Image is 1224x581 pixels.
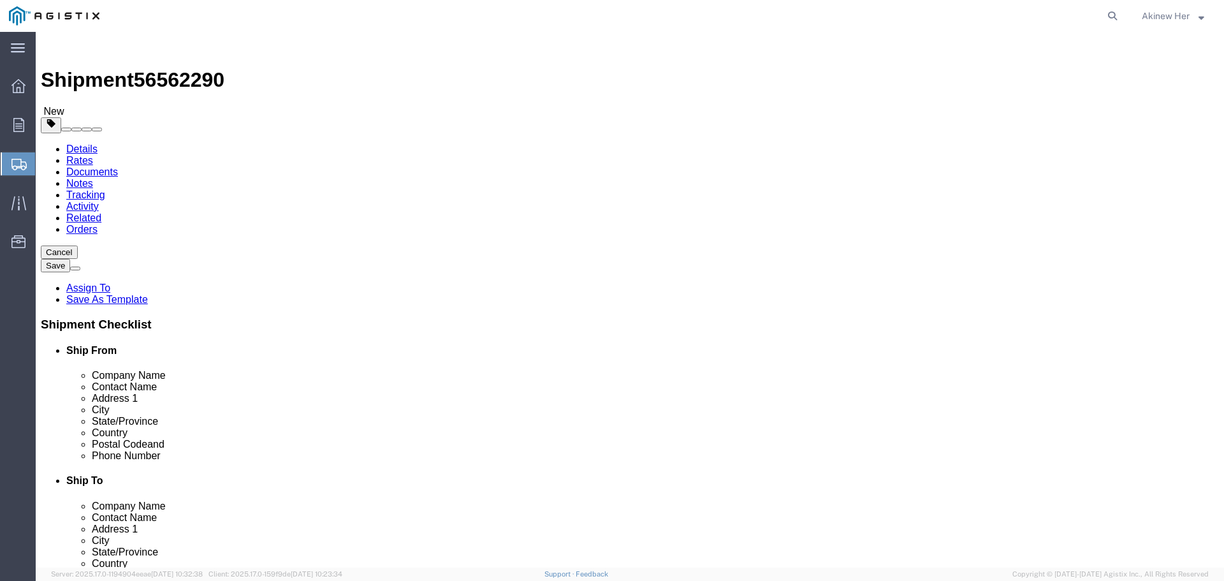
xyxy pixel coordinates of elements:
span: [DATE] 10:32:38 [151,570,203,578]
a: Feedback [576,570,608,578]
span: Copyright © [DATE]-[DATE] Agistix Inc., All Rights Reserved [1012,569,1209,580]
img: logo [9,6,99,26]
a: Support [544,570,576,578]
span: Server: 2025.17.0-1194904eeae [51,570,203,578]
span: [DATE] 10:23:34 [291,570,342,578]
span: Client: 2025.17.0-159f9de [208,570,342,578]
iframe: FS Legacy Container [36,32,1224,568]
button: Akinew Her [1141,8,1206,24]
span: Akinew Her [1142,9,1190,23]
